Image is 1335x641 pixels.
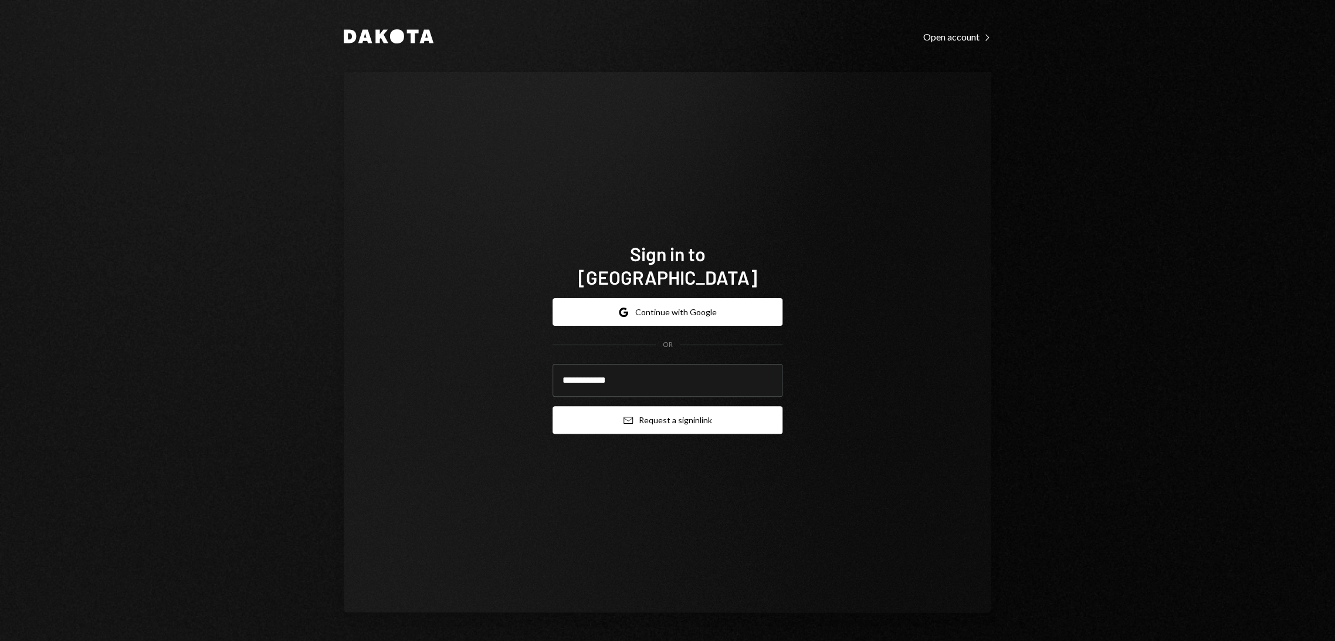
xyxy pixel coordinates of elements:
[923,30,991,43] a: Open account
[553,406,782,434] button: Request a signinlink
[553,242,782,289] h1: Sign in to [GEOGRAPHIC_DATA]
[553,298,782,326] button: Continue with Google
[923,31,991,43] div: Open account
[663,340,673,350] div: OR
